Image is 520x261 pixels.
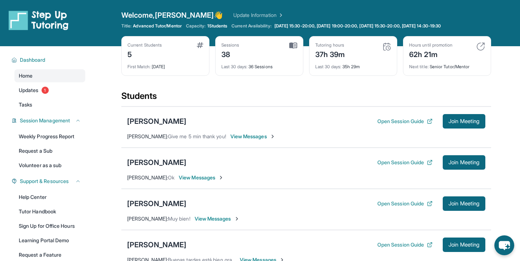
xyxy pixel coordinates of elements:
[14,84,85,97] a: Updates1
[315,60,391,70] div: 35h 29m
[221,64,247,69] span: Last 30 days :
[17,56,81,64] button: Dashboard
[233,12,284,19] a: Update Information
[127,60,203,70] div: [DATE]
[221,42,239,48] div: Sessions
[14,191,85,204] a: Help Center
[20,117,70,124] span: Session Management
[19,87,39,94] span: Updates
[218,175,224,180] img: Chevron-Right
[207,23,227,29] span: 1 Students
[221,60,297,70] div: 36 Sessions
[127,48,162,60] div: 5
[377,159,433,166] button: Open Session Guide
[121,10,223,20] span: Welcome, [PERSON_NAME] 👋
[14,69,85,82] a: Home
[14,98,85,111] a: Tasks
[127,199,186,209] div: [PERSON_NAME]
[409,64,429,69] span: Next title :
[121,23,131,29] span: Title:
[42,87,49,94] span: 1
[19,101,32,108] span: Tasks
[168,216,190,222] span: Muy bien!
[382,42,391,51] img: card
[231,23,271,29] span: Current Availability:
[14,159,85,172] a: Volunteer as a sub
[234,216,240,222] img: Chevron-Right
[274,23,441,29] span: [DATE] 15:30-20:00, [DATE] 19:00-20:00, [DATE] 15:30-20:00, [DATE] 14:30-19:30
[448,243,480,247] span: Join Meeting
[409,48,452,60] div: 62h 21m
[476,42,485,51] img: card
[127,174,168,180] span: [PERSON_NAME] :
[273,23,442,29] a: [DATE] 15:30-20:00, [DATE] 19:00-20:00, [DATE] 15:30-20:00, [DATE] 14:30-19:30
[315,42,345,48] div: Tutoring hours
[443,238,485,252] button: Join Meeting
[409,60,485,70] div: Senior Tutor/Mentor
[409,42,452,48] div: Hours until promotion
[9,10,69,30] img: logo
[127,64,151,69] span: First Match :
[17,178,81,185] button: Support & Resources
[14,234,85,247] a: Learning Portal Demo
[277,12,284,19] img: Chevron Right
[168,174,174,180] span: Ok
[20,178,69,185] span: Support & Resources
[133,23,181,29] span: Advanced Tutor/Mentor
[448,201,480,206] span: Join Meeting
[315,64,341,69] span: Last 30 days :
[377,118,433,125] button: Open Session Guide
[230,133,276,140] span: View Messages
[377,200,433,207] button: Open Session Guide
[186,23,206,29] span: Capacity:
[377,241,433,248] button: Open Session Guide
[127,42,162,48] div: Current Students
[20,56,45,64] span: Dashboard
[448,119,480,123] span: Join Meeting
[121,90,491,106] div: Students
[127,240,186,250] div: [PERSON_NAME]
[127,116,186,126] div: [PERSON_NAME]
[443,196,485,211] button: Join Meeting
[19,72,32,79] span: Home
[270,134,276,139] img: Chevron-Right
[127,216,168,222] span: [PERSON_NAME] :
[195,215,240,222] span: View Messages
[127,157,186,168] div: [PERSON_NAME]
[494,235,514,255] button: chat-button
[17,117,81,124] button: Session Management
[14,205,85,218] a: Tutor Handbook
[127,133,168,139] span: [PERSON_NAME] :
[443,155,485,170] button: Join Meeting
[14,144,85,157] a: Request a Sub
[443,114,485,129] button: Join Meeting
[179,174,224,181] span: View Messages
[221,48,239,60] div: 38
[14,130,85,143] a: Weekly Progress Report
[197,42,203,48] img: card
[168,133,226,139] span: Give me 5 min thank you!
[14,219,85,232] a: Sign Up for Office Hours
[448,160,480,165] span: Join Meeting
[289,42,297,49] img: card
[315,48,345,60] div: 37h 39m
